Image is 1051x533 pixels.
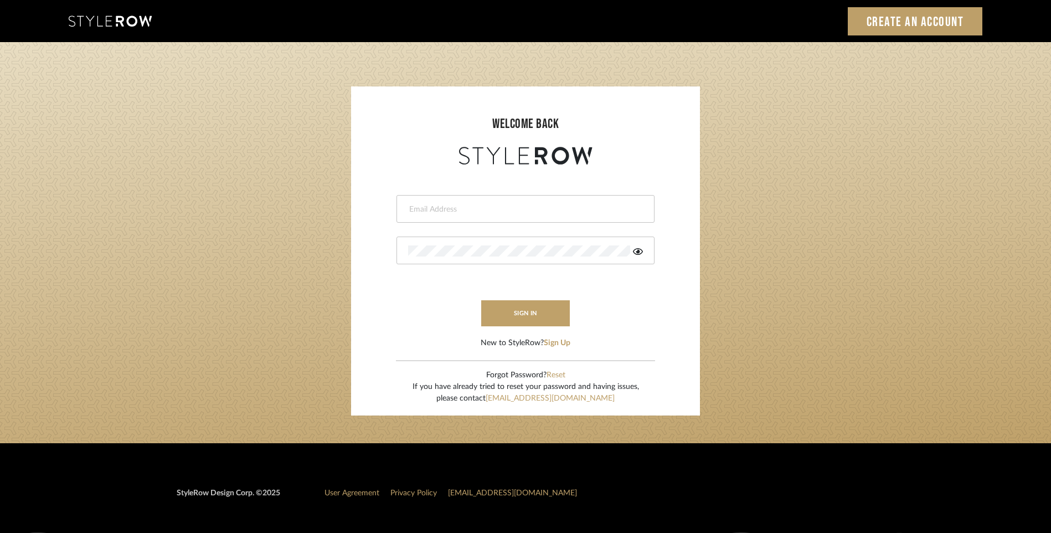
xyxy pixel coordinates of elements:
[362,114,689,134] div: welcome back
[481,300,570,326] button: sign in
[448,489,577,497] a: [EMAIL_ADDRESS][DOMAIN_NAME]
[390,489,437,497] a: Privacy Policy
[544,337,570,349] button: Sign Up
[324,489,379,497] a: User Agreement
[408,204,640,215] input: Email Address
[486,394,615,402] a: [EMAIL_ADDRESS][DOMAIN_NAME]
[547,370,565,381] button: Reset
[413,370,639,381] div: Forgot Password?
[848,7,983,35] a: Create an Account
[413,381,639,404] div: If you have already tried to reset your password and having issues, please contact
[481,337,570,349] div: New to StyleRow?
[177,488,280,508] div: StyleRow Design Corp. ©2025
